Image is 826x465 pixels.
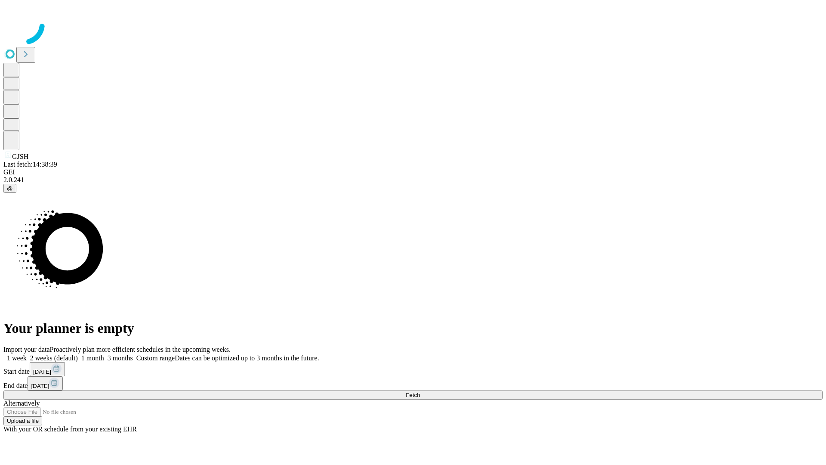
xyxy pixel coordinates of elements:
[3,320,823,336] h1: Your planner is empty
[30,354,78,362] span: 2 weeks (default)
[3,184,16,193] button: @
[50,346,231,353] span: Proactively plan more efficient schedules in the upcoming weeks.
[7,185,13,192] span: @
[7,354,27,362] span: 1 week
[12,153,28,160] span: GJSH
[33,369,51,375] span: [DATE]
[3,400,40,407] span: Alternatively
[108,354,133,362] span: 3 months
[3,362,823,376] div: Start date
[31,383,49,389] span: [DATE]
[81,354,104,362] span: 1 month
[3,416,42,425] button: Upload a file
[3,391,823,400] button: Fetch
[28,376,63,391] button: [DATE]
[3,425,137,433] span: With your OR schedule from your existing EHR
[30,362,65,376] button: [DATE]
[3,176,823,184] div: 2.0.241
[3,346,50,353] span: Import your data
[175,354,319,362] span: Dates can be optimized up to 3 months in the future.
[406,392,420,398] span: Fetch
[3,168,823,176] div: GEI
[3,376,823,391] div: End date
[3,161,57,168] span: Last fetch: 14:38:39
[136,354,175,362] span: Custom range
